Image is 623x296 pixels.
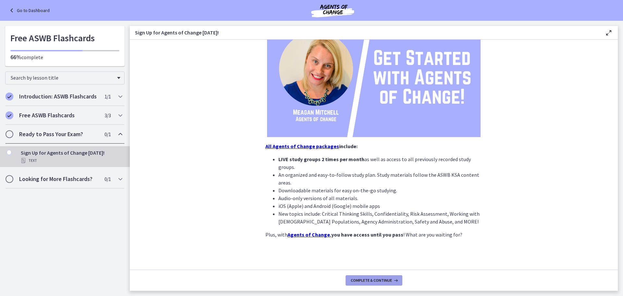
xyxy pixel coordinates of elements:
div: Text [21,157,122,164]
img: Get_Started_with_Agents_of_Change.png [267,17,481,137]
h2: Free ASWB Flashcards [19,111,98,119]
strong: LIVE study groups 2 times per mont [278,156,361,162]
strong: include: [339,143,358,149]
button: Complete & continue [346,275,402,286]
p: Plus, with , ! What are you waiting for? [265,231,482,238]
h2: Introduction: ASWB Flashcards [19,93,98,100]
p: complete [10,53,119,61]
h3: Sign Up for Agents of Change [DATE]! [135,29,594,36]
span: 3 / 3 [104,111,111,119]
h2: Ready to Pass Your Exam? [19,130,98,138]
strong: you have access until you pass [331,231,403,238]
strong: h [361,156,364,162]
span: 0 / 1 [104,130,111,138]
li: New topics include: Critical Thinking Skills, Confidentiality, Risk Assessment, Working with [DEM... [278,210,482,225]
span: Complete & continue [351,278,392,283]
span: Search by lesson title [11,74,114,81]
a: All Agents of Change packages [265,143,339,149]
h2: Looking for More Flashcards? [19,175,98,183]
li: Audio-only versions of all materials. [278,194,482,202]
i: Completed [6,111,13,119]
a: Agents of Change [287,231,330,238]
div: Sign Up for Agents of Change [DATE]! [21,149,122,164]
span: 66% [10,53,21,61]
li: An organized and easy-to-follow study plan. Study materials follow the ASWB KSA content areas. [278,171,482,187]
i: Completed [6,93,13,100]
span: 0 / 1 [104,175,111,183]
li: as well as access to all previously recorded study groups. [278,155,482,171]
div: Search by lesson title [5,71,125,84]
img: Agents of Change [294,3,372,18]
span: 1 / 1 [104,93,111,100]
a: Go to Dashboard [8,6,50,14]
li: Downloadable materials for easy on-the-go studying. [278,187,482,194]
li: iOS (Apple) and Android (Google) mobile apps [278,202,482,210]
h1: Free ASWB Flashcards [10,31,119,45]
